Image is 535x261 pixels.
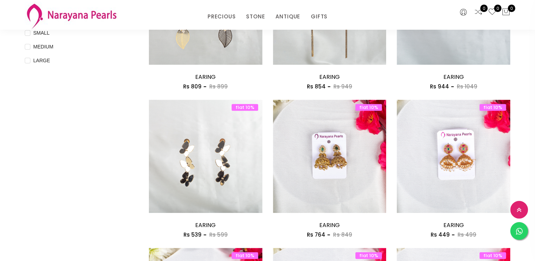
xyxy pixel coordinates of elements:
a: EARING [319,221,340,229]
span: SMALL [30,29,52,37]
span: flat 10% [232,252,258,259]
a: EARING [195,221,216,229]
a: EARING [443,73,464,81]
span: Rs 849 [333,231,352,238]
span: flat 10% [355,252,382,259]
span: Rs 499 [458,231,476,238]
span: Rs 764 [307,231,325,238]
span: Rs 944 [430,83,449,90]
a: GIFTS [311,11,327,22]
span: Rs 449 [431,231,450,238]
span: Rs 599 [209,231,228,238]
span: Rs 809 [183,83,202,90]
span: Rs 539 [184,231,202,238]
a: EARING [443,221,464,229]
a: EARING [195,73,216,81]
button: 0 [502,8,510,17]
a: ANTIQUE [275,11,300,22]
span: flat 10% [232,104,258,111]
a: 0 [474,8,483,17]
span: flat 10% [355,104,382,111]
span: 0 [480,5,488,12]
span: LARGE [30,57,53,64]
span: Rs 899 [209,83,228,90]
a: PRECIOUS [208,11,235,22]
span: 0 [494,5,501,12]
span: Rs 1049 [457,83,477,90]
a: 0 [488,8,496,17]
span: flat 10% [479,104,506,111]
span: Rs 949 [333,83,352,90]
span: flat 10% [479,252,506,259]
span: Rs 854 [307,83,326,90]
a: STONE [246,11,265,22]
span: 0 [508,5,515,12]
span: MEDIUM [30,43,56,51]
a: EARING [319,73,340,81]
